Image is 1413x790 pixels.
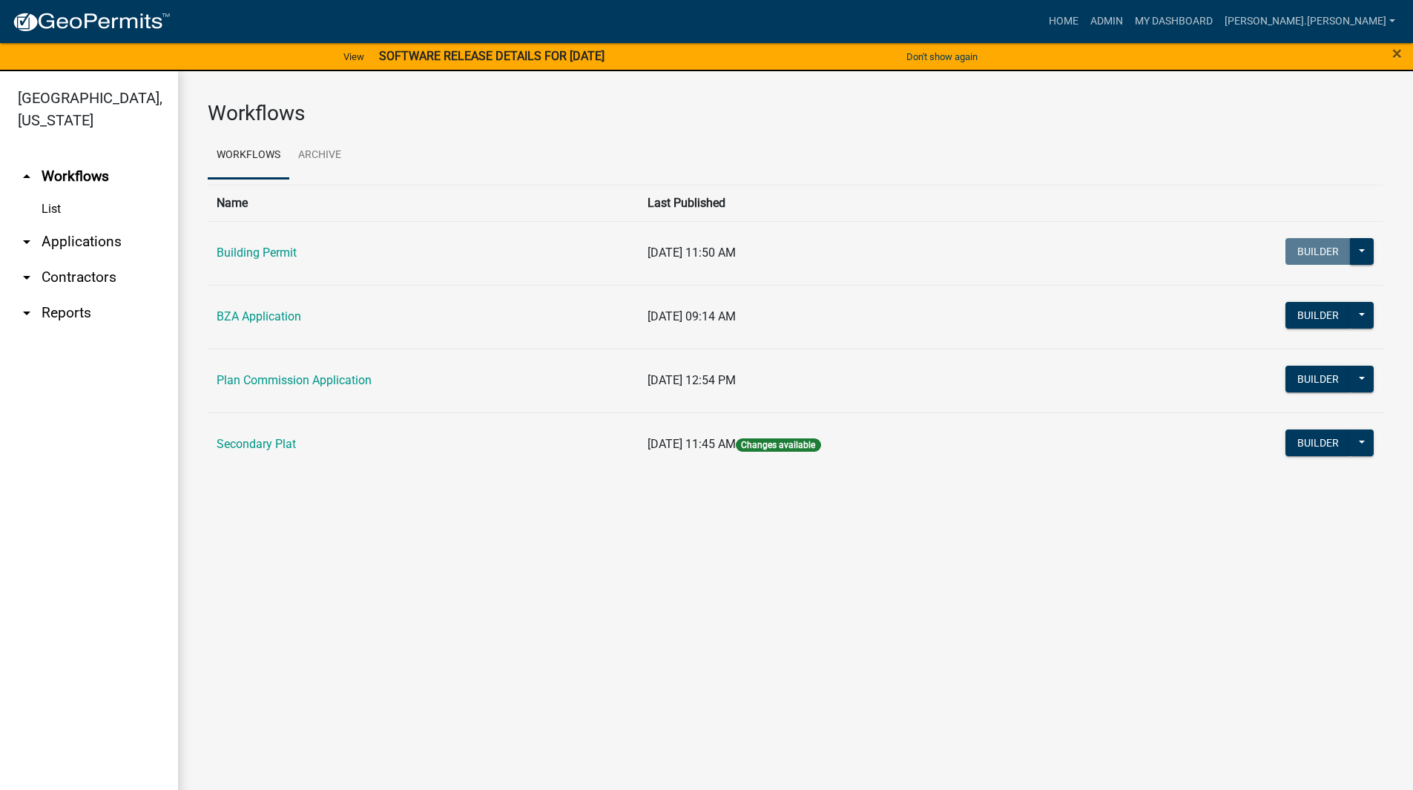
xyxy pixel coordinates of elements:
[1285,302,1351,329] button: Builder
[648,373,736,387] span: [DATE] 12:54 PM
[1392,45,1402,62] button: Close
[1084,7,1129,36] a: Admin
[1219,7,1401,36] a: [PERSON_NAME].[PERSON_NAME]
[217,437,296,451] a: Secondary Plat
[648,437,736,451] span: [DATE] 11:45 AM
[217,309,301,323] a: BZA Application
[1285,366,1351,392] button: Builder
[18,233,36,251] i: arrow_drop_down
[379,49,605,63] strong: SOFTWARE RELEASE DETAILS FOR [DATE]
[18,269,36,286] i: arrow_drop_down
[208,101,1383,126] h3: Workflows
[217,373,372,387] a: Plan Commission Application
[289,132,350,180] a: Archive
[18,304,36,322] i: arrow_drop_down
[217,246,297,260] a: Building Permit
[639,185,1115,221] th: Last Published
[208,132,289,180] a: Workflows
[1285,429,1351,456] button: Builder
[1043,7,1084,36] a: Home
[337,45,370,69] a: View
[1392,43,1402,64] span: ×
[648,309,736,323] span: [DATE] 09:14 AM
[648,246,736,260] span: [DATE] 11:50 AM
[736,438,820,452] span: Changes available
[900,45,984,69] button: Don't show again
[208,185,639,221] th: Name
[18,168,36,185] i: arrow_drop_up
[1129,7,1219,36] a: My Dashboard
[1285,238,1351,265] button: Builder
